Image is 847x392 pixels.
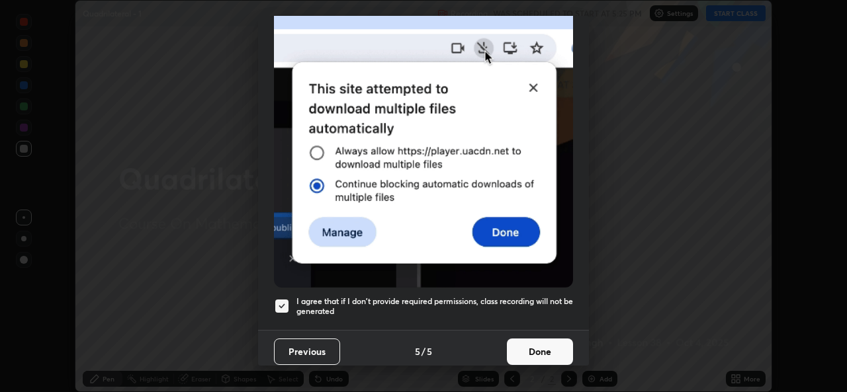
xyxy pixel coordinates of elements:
[274,338,340,365] button: Previous
[296,296,573,317] h5: I agree that if I don't provide required permissions, class recording will not be generated
[422,344,425,358] h4: /
[427,344,432,358] h4: 5
[415,344,420,358] h4: 5
[507,338,573,365] button: Done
